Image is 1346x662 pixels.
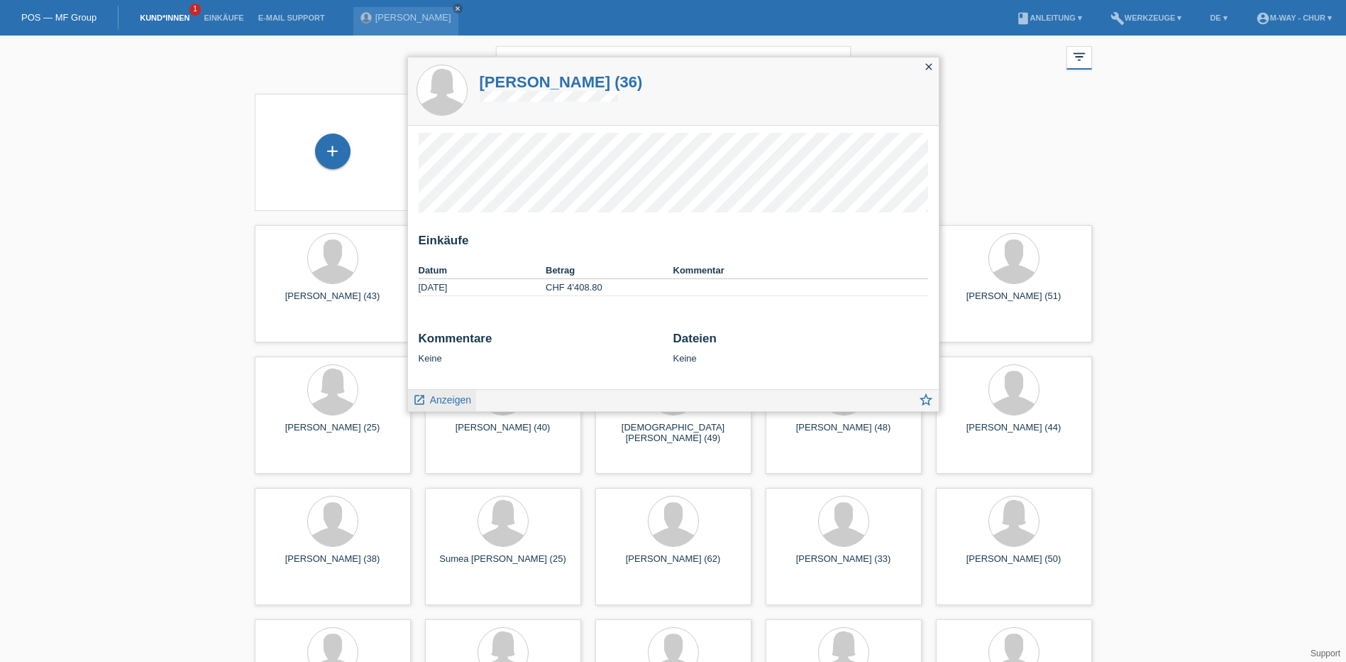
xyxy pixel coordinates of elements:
div: [PERSON_NAME] (38) [266,553,399,576]
a: Support [1311,649,1340,658]
div: Keine [673,332,928,364]
i: close [454,5,461,12]
div: Keine [419,332,663,364]
i: launch [413,394,426,406]
a: bookAnleitung ▾ [1009,13,1089,22]
h2: Dateien [673,332,928,353]
a: E-Mail Support [251,13,332,22]
a: account_circlem-way - Chur ▾ [1249,13,1339,22]
td: CHF 4'408.80 [546,279,673,296]
h2: Einkäufe [419,234,928,255]
i: book [1016,11,1030,26]
i: close [923,61,934,72]
i: account_circle [1256,11,1270,26]
div: [PERSON_NAME] (51) [947,291,1081,313]
input: Suche... [496,46,851,80]
a: DE ▾ [1203,13,1234,22]
a: Kund*innen [133,13,197,22]
a: POS — MF Group [21,12,96,23]
span: 1 [189,4,201,16]
th: Datum [419,262,546,279]
i: build [1110,11,1125,26]
div: [PERSON_NAME] (33) [777,553,910,576]
div: Kund*in hinzufügen [316,139,350,163]
a: star_border [918,394,934,411]
div: [PERSON_NAME] (50) [947,553,1081,576]
h2: Kommentare [419,332,663,353]
i: filter_list [1071,49,1087,65]
a: buildWerkzeuge ▾ [1103,13,1189,22]
a: [PERSON_NAME] (36) [480,73,643,91]
i: star_border [918,392,934,408]
span: Anzeigen [430,394,471,406]
a: launch Anzeigen [413,390,472,408]
div: [PERSON_NAME] (44) [947,422,1081,445]
div: [PERSON_NAME] (25) [266,422,399,445]
div: [PERSON_NAME] (48) [777,422,910,445]
div: [DEMOGRAPHIC_DATA][PERSON_NAME] (49) [607,422,740,445]
div: Sumea [PERSON_NAME] (25) [436,553,570,576]
a: [PERSON_NAME] [375,12,451,23]
div: [PERSON_NAME] (43) [266,291,399,313]
a: Einkäufe [197,13,250,22]
td: [DATE] [419,279,546,296]
th: Kommentar [673,262,928,279]
div: [PERSON_NAME] (62) [607,553,740,576]
div: [PERSON_NAME] (40) [436,422,570,445]
th: Betrag [546,262,673,279]
a: close [453,4,463,13]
